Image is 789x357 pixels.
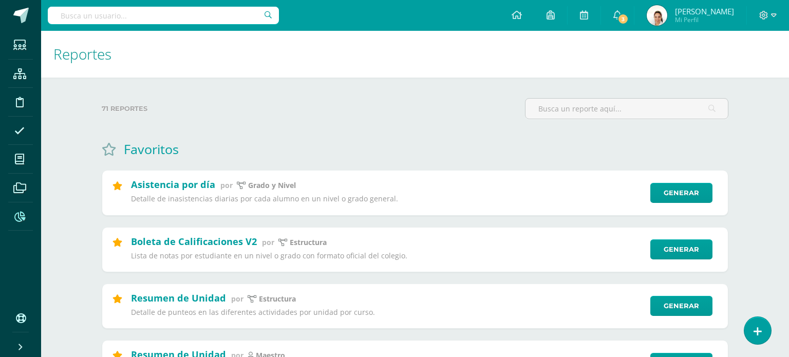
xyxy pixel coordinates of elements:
[675,15,734,24] span: Mi Perfil
[650,239,712,259] a: Generar
[131,308,644,317] p: Detalle de punteos en las diferentes actividades por unidad por curso.
[131,251,644,260] p: Lista de notas por estudiante en un nivel o grado con formato oficial del colegio.
[650,183,712,203] a: Generar
[290,238,327,247] p: Estructura
[102,98,517,119] label: 71 reportes
[650,296,712,316] a: Generar
[617,13,629,25] span: 3
[131,292,226,304] h2: Resumen de Unidad
[231,294,243,304] span: por
[248,181,296,190] p: Grado y Nivel
[675,6,734,16] span: [PERSON_NAME]
[131,178,215,191] h2: Asistencia por día
[259,294,296,304] p: Estructura
[131,194,644,203] p: Detalle de inasistencias diarias por cada alumno en un nivel o grado general.
[262,237,274,247] span: por
[53,44,111,64] span: Reportes
[647,5,667,26] img: 5eb53e217b686ee6b2ea6dc31a66d172.png
[131,235,257,248] h2: Boleta de Calificaciones V2
[124,140,179,158] h1: Favoritos
[525,99,728,119] input: Busca un reporte aquí...
[48,7,279,24] input: Busca un usuario...
[220,180,233,190] span: por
